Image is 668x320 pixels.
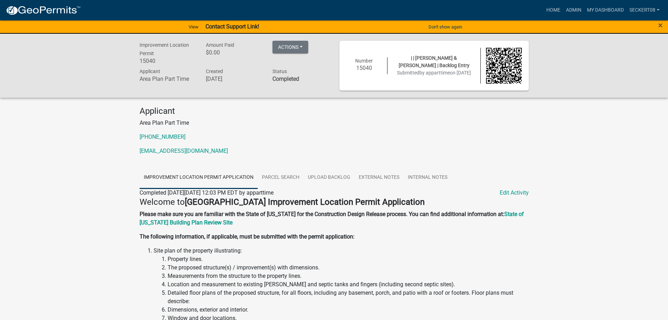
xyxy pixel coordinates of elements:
[168,255,529,263] li: Property lines.
[355,58,373,64] span: Number
[206,42,234,48] span: Amount Paid
[272,68,287,74] span: Status
[419,70,450,76] span: by apparttime
[426,21,465,33] button: Don't show again
[185,197,425,207] strong: [GEOGRAPHIC_DATA] Improvement Location Permit Application
[168,280,529,289] li: Location and measurement to existing [PERSON_NAME] and septic tanks and fingers (including second...
[355,166,404,189] a: External Notes
[258,166,304,189] a: Parcel search
[168,272,529,280] li: Measurements from the structure to the property lines.
[168,289,529,306] li: Detailed floor plans of the proposed structure, for all floors, including any basement, porch, an...
[140,233,355,240] strong: The following information, if applicable, must be submitted with the permit application:
[140,42,189,56] span: Improvement Location Permit
[399,55,470,68] span: | | [PERSON_NAME] & [PERSON_NAME] | Backlog Entry
[140,148,228,154] a: [EMAIL_ADDRESS][DOMAIN_NAME]
[140,166,258,189] a: Improvement Location Permit Application
[346,65,382,71] h6: 15040
[140,133,185,140] a: [PHONE_NUMBER]
[658,20,663,30] span: ×
[186,21,201,33] a: View
[206,76,262,82] h6: [DATE]
[304,166,355,189] a: Upload Backlog
[140,58,196,64] h6: 15040
[486,48,522,84] img: QR code
[168,263,529,272] li: The proposed structure(s) / improvement(s) with dimensions.
[397,70,471,76] span: Submitted on [DATE]
[272,76,299,82] strong: Completed
[206,68,223,74] span: Created
[140,68,160,74] span: Applicant
[584,4,627,17] a: My Dashboard
[168,306,529,314] li: Dimensions, exterior and interior.
[658,21,663,30] button: Close
[500,189,529,197] a: Edit Activity
[140,76,196,82] h6: Area Plan Part Time
[140,211,504,217] strong: Please make sure you are familiar with the State of [US_STATE] for the Construction Design Releas...
[206,49,262,56] h6: $0.00
[544,4,563,17] a: Home
[627,4,662,17] a: seckert08
[140,119,529,127] p: Area Plan Part Time
[140,189,274,196] span: Completed [DATE][DATE] 12:03 PM EDT by apparttime
[563,4,584,17] a: Admin
[140,197,529,207] h4: Welcome to
[205,23,259,30] strong: Contact Support Link!
[404,166,452,189] a: Internal Notes
[140,106,529,116] h4: Applicant
[272,41,308,53] button: Actions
